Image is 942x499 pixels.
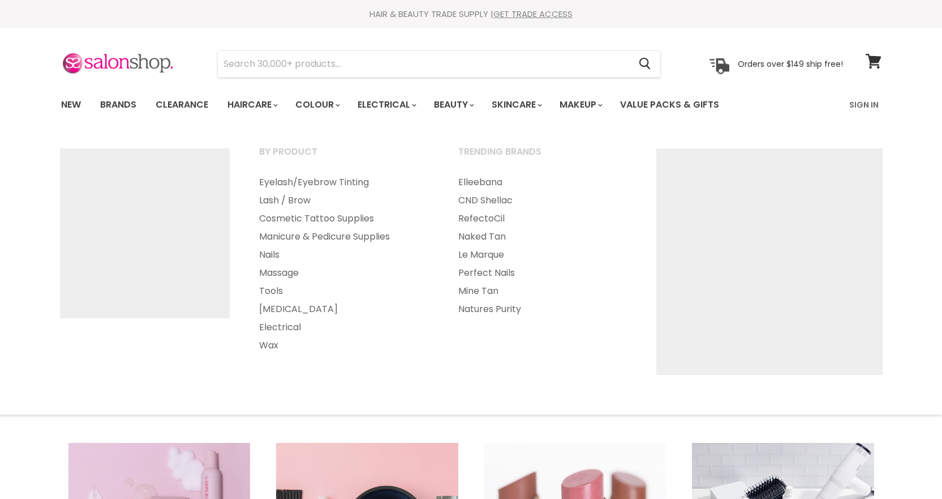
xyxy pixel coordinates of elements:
a: GET TRADE ACCESS [493,8,573,20]
a: Brands [92,93,145,117]
div: HAIR & BEAUTY TRADE SUPPLY | [47,8,896,20]
a: [MEDICAL_DATA] [245,300,442,318]
a: Perfect Nails [444,264,641,282]
a: Eyelash/Eyebrow Tinting [245,173,442,191]
a: Naked Tan [444,228,641,246]
a: Wax [245,336,442,355]
a: Clearance [147,93,217,117]
a: Massage [245,264,442,282]
a: Natures Purity [444,300,641,318]
a: Elleebana [444,173,641,191]
ul: Main menu [444,173,641,318]
a: Cosmetic Tattoo Supplies [245,210,442,228]
a: RefectoCil [444,210,641,228]
a: Mine Tan [444,282,641,300]
a: Tools [245,282,442,300]
a: Manicure & Pedicure Supplies [245,228,442,246]
button: Search [630,51,660,77]
a: By Product [245,143,442,171]
p: Orders over $149 ship free! [738,58,843,69]
a: Beauty [425,93,481,117]
a: CND Shellac [444,191,641,210]
input: Search [218,51,630,77]
nav: Main [47,88,896,121]
a: Colour [287,93,347,117]
form: Product [217,50,661,78]
a: Le Marque [444,246,641,264]
a: Sign In [842,93,885,117]
a: Electrical [349,93,423,117]
a: Skincare [483,93,549,117]
a: New [53,93,89,117]
a: Nails [245,246,442,264]
ul: Main menu [245,173,442,355]
ul: Main menu [53,88,785,121]
a: Haircare [219,93,285,117]
a: Value Packs & Gifts [612,93,728,117]
a: Electrical [245,318,442,336]
a: Lash / Brow [245,191,442,210]
a: Makeup [551,93,609,117]
a: Trending Brands [444,143,641,171]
